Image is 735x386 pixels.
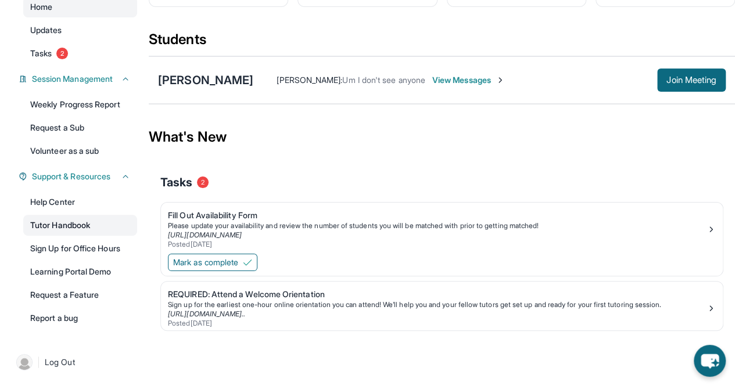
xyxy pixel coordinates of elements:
span: | [37,355,40,369]
a: Tutor Handbook [23,215,137,236]
a: |Log Out [12,349,137,375]
a: Learning Portal Demo [23,261,137,282]
div: Please update your availability and review the number of students you will be matched with prior ... [168,221,707,230]
img: Mark as complete [243,258,252,267]
a: Fill Out Availability FormPlease update your availability and review the number of students you w... [161,203,723,251]
span: [PERSON_NAME] : [277,75,342,85]
span: 2 [197,176,209,188]
a: Weekly Progress Report [23,94,137,115]
div: REQUIRED: Attend a Welcome Orientation [168,288,707,300]
a: Tasks2 [23,43,137,64]
img: user-img [16,354,33,370]
span: Home [30,1,52,13]
button: Support & Resources [27,171,130,182]
span: 2 [56,48,68,59]
div: Fill Out Availability Form [168,210,707,221]
a: [URL][DOMAIN_NAME].. [168,309,245,318]
a: Updates [23,20,137,41]
div: Sign up for the earliest one-hour online orientation you can attend! We’ll help you and your fell... [168,300,707,309]
span: Updates [30,24,62,36]
a: Help Center [23,192,137,212]
span: Session Management [32,73,113,85]
div: Posted [DATE] [168,240,707,249]
button: Session Management [27,73,130,85]
button: Mark as complete [168,254,257,271]
a: Request a Sub [23,117,137,138]
a: Request a Feature [23,284,137,305]
span: Support & Resources [32,171,110,182]
span: View Messages [432,74,505,86]
a: [URL][DOMAIN_NAME] [168,230,242,239]
div: Posted [DATE] [168,319,707,328]
div: Students [149,30,735,56]
span: Log Out [45,356,75,368]
div: [PERSON_NAME] [158,72,253,88]
button: Join Meeting [657,68,726,92]
a: Sign Up for Office Hours [23,238,137,259]
span: Um I don't see anyone [342,75,425,85]
a: REQUIRED: Attend a Welcome OrientationSign up for the earliest one-hour online orientation you ca... [161,282,723,330]
img: Chevron-Right [496,75,505,85]
span: Join Meeting [666,77,716,84]
span: Mark as complete [173,257,238,268]
a: Report a bug [23,308,137,329]
span: Tasks [160,174,192,190]
div: What's New [149,111,735,163]
span: Tasks [30,48,52,59]
a: Volunteer as a sub [23,140,137,161]
button: chat-button [694,345,726,377]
